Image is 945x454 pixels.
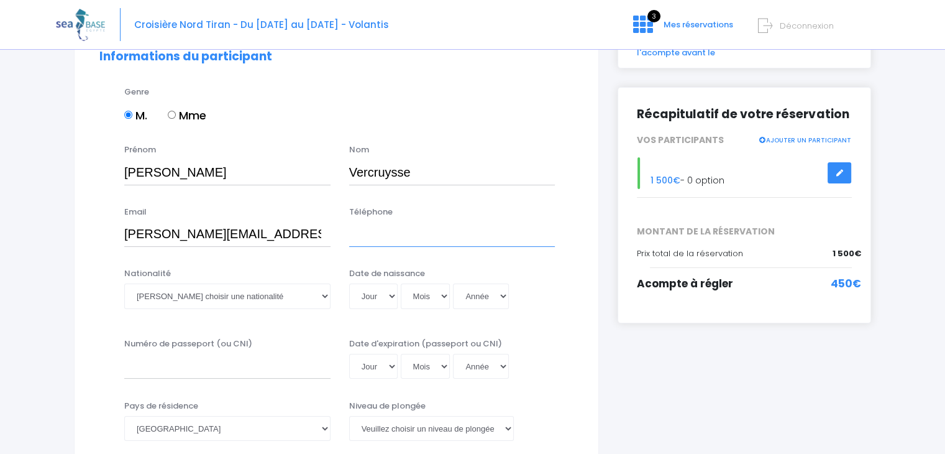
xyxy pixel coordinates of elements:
[349,400,426,412] label: Niveau de plongée
[168,111,176,119] input: Mme
[623,23,741,35] a: 3 Mes réservations
[124,400,198,412] label: Pays de résidence
[628,225,861,238] span: MONTANT DE LA RÉSERVATION
[349,338,502,350] label: Date d'expiration (passeport ou CNI)
[637,106,852,122] h2: Récapitulatif de votre réservation
[124,107,147,124] label: M.
[833,248,861,260] span: 1 500€
[647,10,660,22] span: 3
[168,107,206,124] label: Mme
[349,267,425,280] label: Date de naissance
[831,276,861,292] span: 450€
[124,86,149,98] label: Genre
[349,144,369,156] label: Nom
[124,267,171,280] label: Nationalité
[628,157,861,189] div: - 0 option
[664,19,733,30] span: Mes réservations
[124,206,147,218] label: Email
[124,338,252,350] label: Numéro de passeport (ou CNI)
[628,134,861,147] div: VOS PARTICIPANTS
[758,134,851,145] a: AJOUTER UN PARTICIPANT
[651,174,680,187] span: 1 500€
[780,20,834,32] span: Déconnexion
[349,206,393,218] label: Téléphone
[637,248,743,259] span: Prix total de la réservation
[134,18,389,31] span: Croisière Nord Tiran - Du [DATE] au [DATE] - Volantis
[99,50,573,64] h2: Informations du participant
[124,111,132,119] input: M.
[124,144,156,156] label: Prénom
[637,276,733,291] span: Acompte à régler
